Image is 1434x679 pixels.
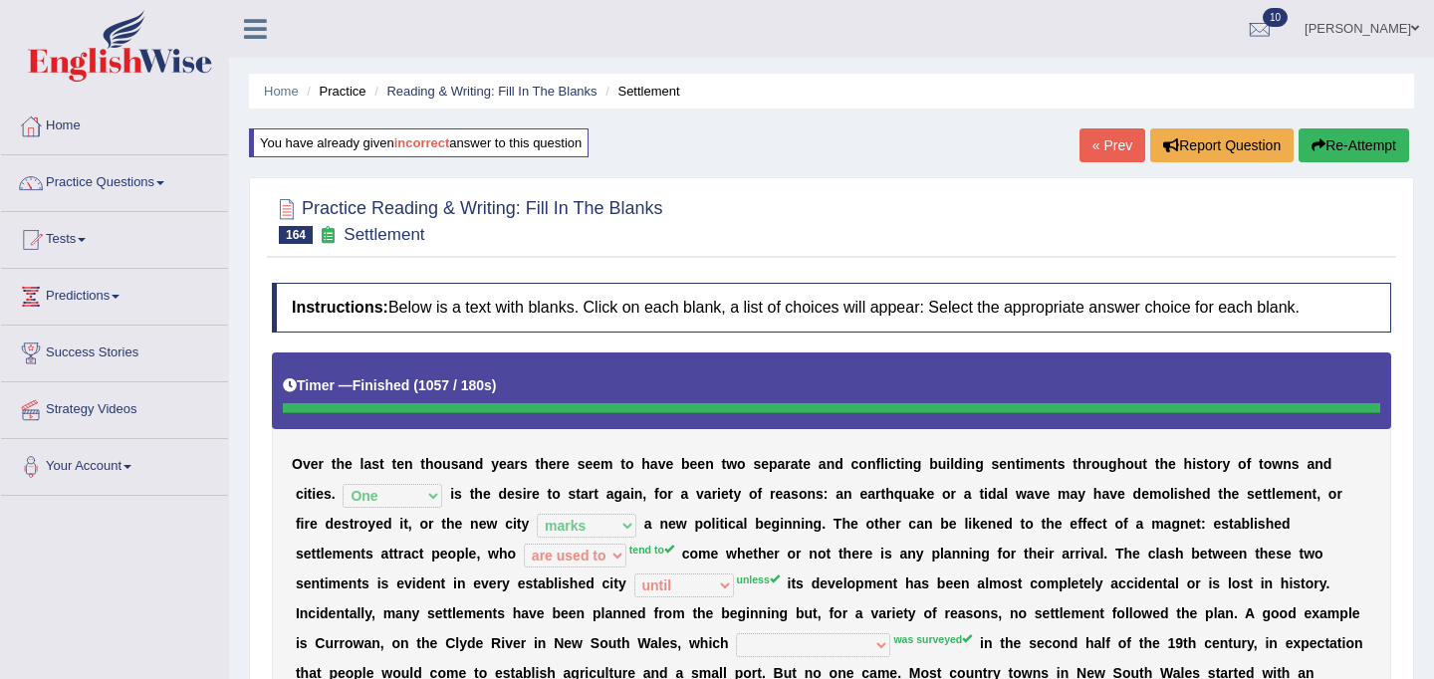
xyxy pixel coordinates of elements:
[1108,456,1117,472] b: g
[420,456,425,472] b: t
[942,486,951,502] b: o
[946,456,950,472] b: i
[712,486,717,502] b: r
[997,486,1005,502] b: a
[1263,486,1268,502] b: t
[549,456,557,472] b: e
[690,456,698,472] b: e
[515,486,523,502] b: s
[1125,456,1134,472] b: o
[308,486,313,502] b: t
[1024,456,1036,472] b: m
[292,299,388,316] b: Instructions:
[446,516,455,532] b: h
[1,269,228,319] a: Predictions
[634,486,643,502] b: n
[363,456,371,472] b: a
[536,456,541,472] b: t
[455,516,463,532] b: e
[589,486,594,502] b: r
[1283,456,1292,472] b: n
[1272,486,1276,502] b: l
[1313,486,1317,502] b: t
[1296,486,1304,502] b: e
[703,516,712,532] b: o
[659,516,668,532] b: n
[540,456,549,472] b: h
[719,516,724,532] b: t
[1231,486,1239,502] b: e
[712,516,716,532] b: l
[816,486,824,502] b: s
[1314,456,1323,472] b: n
[1238,456,1247,472] b: o
[434,456,443,472] b: o
[859,486,867,502] b: e
[399,516,403,532] b: i
[625,456,634,472] b: o
[807,486,816,502] b: n
[318,456,323,472] b: r
[721,486,729,502] b: e
[1196,456,1204,472] b: s
[1323,456,1332,472] b: d
[375,516,383,532] b: e
[776,486,784,502] b: e
[737,456,746,472] b: o
[383,516,392,532] b: d
[896,456,901,472] b: t
[654,486,659,502] b: f
[428,516,433,532] b: r
[576,486,581,502] b: t
[1117,456,1126,472] b: h
[1016,456,1021,472] b: t
[1204,456,1209,472] b: t
[342,516,350,532] b: s
[659,486,668,502] b: o
[778,456,786,472] b: a
[884,456,888,472] b: i
[724,516,728,532] b: i
[630,486,634,502] b: i
[1053,456,1058,472] b: t
[1016,486,1027,502] b: w
[733,486,741,502] b: y
[984,486,988,502] b: i
[600,82,679,101] li: Settlement
[641,456,650,472] b: h
[926,486,934,502] b: e
[694,516,703,532] b: p
[964,486,972,502] b: a
[1077,486,1085,502] b: y
[507,456,515,472] b: a
[1255,486,1263,502] b: e
[359,516,368,532] b: o
[600,456,612,472] b: m
[527,486,532,502] b: r
[264,84,299,99] a: Home
[1192,456,1196,472] b: i
[614,486,623,502] b: g
[272,194,663,244] h2: Practice Reading & Writing: Fill In The Blanks
[963,456,967,472] b: i
[1100,456,1109,472] b: u
[1259,456,1264,472] b: t
[367,516,375,532] b: y
[360,456,364,472] b: l
[475,456,484,472] b: d
[772,516,781,532] b: g
[470,486,475,502] b: t
[353,377,410,393] b: Finished
[474,486,483,502] b: h
[1058,456,1066,472] b: s
[1,212,228,262] a: Tests
[680,486,688,502] b: a
[1316,486,1320,502] b: ,
[729,486,734,502] b: t
[492,377,497,393] b: )
[1194,486,1202,502] b: e
[1093,486,1102,502] b: h
[783,486,791,502] b: a
[442,456,451,472] b: u
[379,456,384,472] b: t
